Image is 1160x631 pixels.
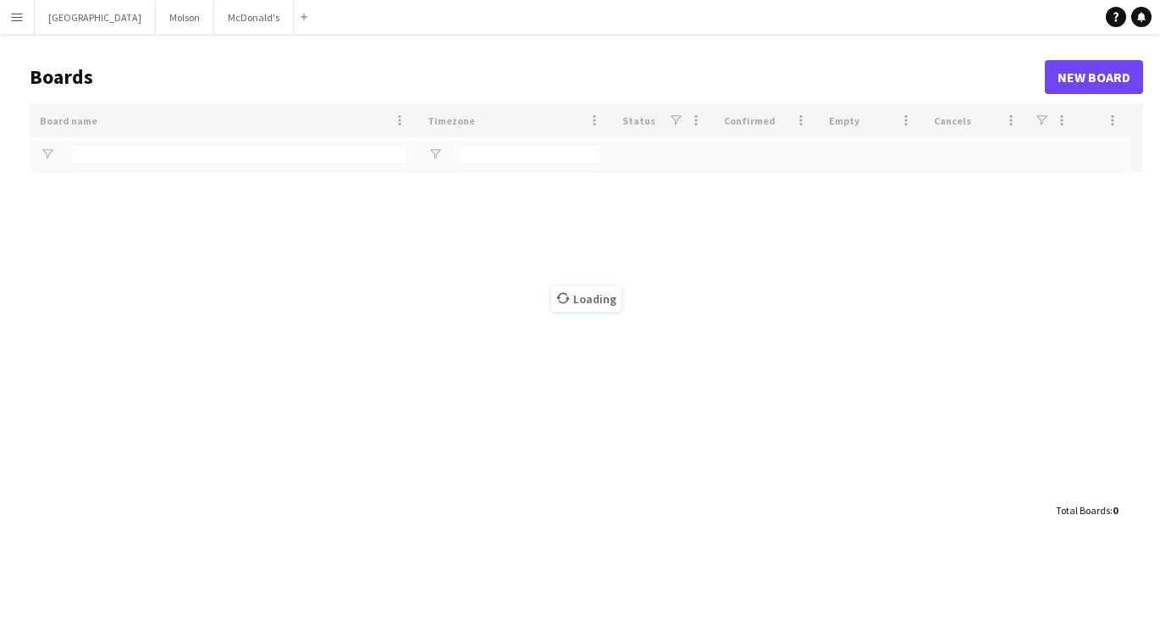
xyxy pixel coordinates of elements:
[1045,60,1143,94] a: New Board
[1056,494,1118,527] div: :
[1056,504,1110,517] span: Total Boards
[1113,504,1118,517] span: 0
[30,64,1045,90] h1: Boards
[551,286,621,312] span: Loading
[35,1,156,34] button: [GEOGRAPHIC_DATA]
[214,1,294,34] button: McDonald's
[156,1,214,34] button: Molson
